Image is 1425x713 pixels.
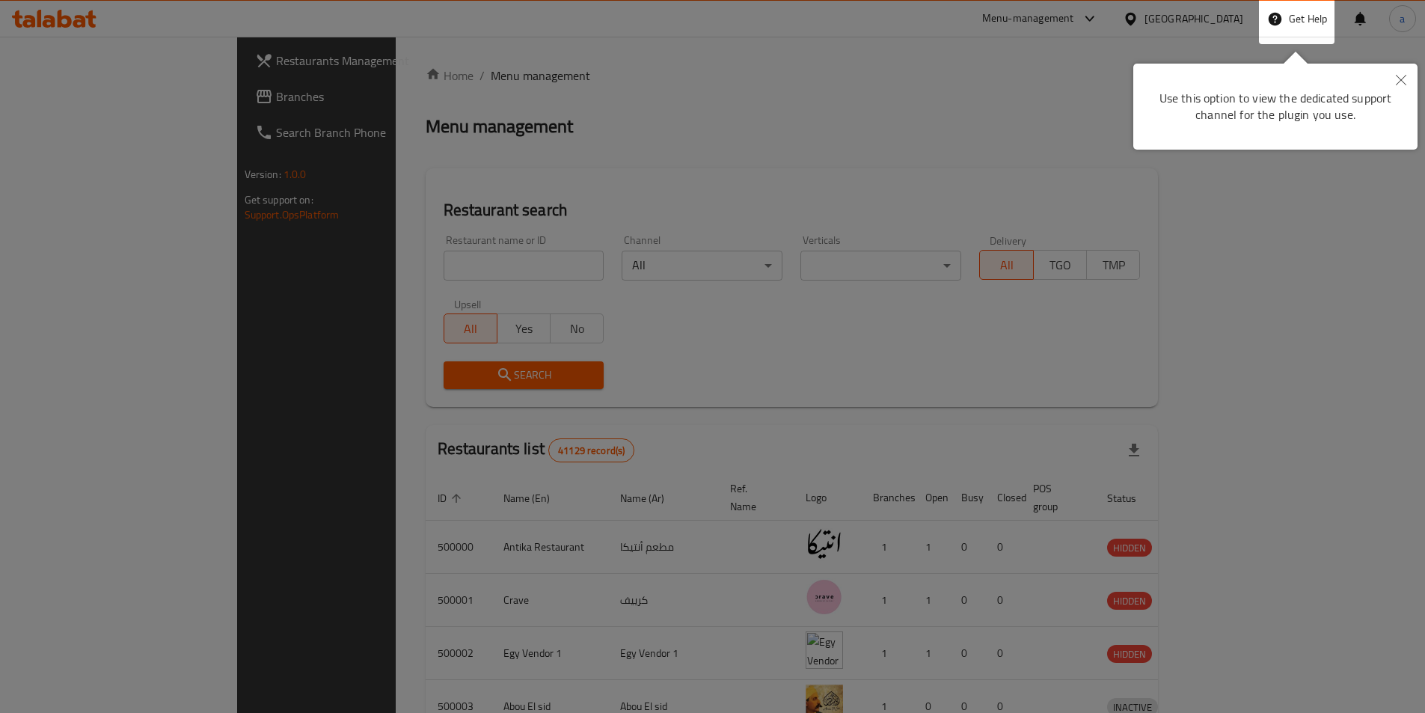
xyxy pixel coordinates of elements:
input: Search for restaurant name or ID.. [444,251,604,281]
button: All [979,250,1033,280]
label: Upsell [454,299,482,309]
a: Branches [243,79,475,114]
span: Restaurants Management [276,52,463,70]
span: HIDDEN [1107,593,1152,610]
td: 0 [949,521,985,574]
div: Use this option to view the dedicated support channel for the plugin you use. [1144,75,1406,138]
img: Egy Vendor 1 [806,631,843,669]
span: a [1400,10,1405,27]
div: All [622,251,782,281]
td: 1 [861,521,913,574]
button: Yes [497,313,551,343]
span: POS group [1033,480,1077,515]
button: Search [444,361,604,389]
td: 0 [949,574,985,627]
span: Branches [276,88,463,105]
span: 1.0.0 [284,165,307,184]
td: Antika Restaurant [491,521,608,574]
div: ​ [800,251,961,281]
td: 0 [985,521,1021,574]
td: Egy Vendor 1 [608,627,718,680]
a: Support.OpsPlatform [245,205,340,224]
td: 0 [949,627,985,680]
div: Menu-management [982,10,1074,28]
td: كرييف [608,574,718,627]
span: All [450,318,491,340]
button: TMP [1086,250,1140,280]
div: [GEOGRAPHIC_DATA] [1144,10,1243,27]
li: / [479,67,485,85]
td: 1 [913,574,949,627]
span: Ref. Name [730,480,776,515]
span: TGO [1040,254,1081,276]
span: No [557,318,598,340]
td: 0 [985,627,1021,680]
span: Name (En) [503,489,569,507]
td: Crave [491,574,608,627]
a: Search Branch Phone [243,114,475,150]
label: Delivery [990,235,1027,245]
span: Yes [503,318,545,340]
td: Egy Vendor 1 [491,627,608,680]
h2: Menu management [426,114,573,138]
span: Menu management [491,67,590,85]
span: Status [1107,489,1156,507]
span: Search [456,366,592,385]
span: Name (Ar) [620,489,684,507]
td: مطعم أنتيكا [608,521,718,574]
td: 1 [913,521,949,574]
button: TGO [1033,250,1087,280]
td: 1 [913,627,949,680]
th: Busy [949,475,985,521]
a: Restaurants Management [243,43,475,79]
nav: breadcrumb [426,67,1159,85]
th: Logo [794,475,861,521]
td: 1 [861,627,913,680]
span: Get support on: [245,190,313,209]
h2: Restaurant search [444,199,1141,221]
div: Export file [1116,432,1152,468]
span: HIDDEN [1107,539,1152,557]
td: 0 [985,574,1021,627]
button: No [550,313,604,343]
th: Branches [861,475,913,521]
img: Antika Restaurant [806,525,843,563]
span: ID [438,489,466,507]
span: All [986,254,1027,276]
img: Crave [806,578,843,616]
span: Search Branch Phone [276,123,463,141]
th: Open [913,475,949,521]
button: All [444,313,497,343]
h2: Restaurants list [438,438,635,462]
span: TMP [1093,254,1134,276]
td: 1 [861,574,913,627]
span: HIDDEN [1107,646,1152,663]
div: Total records count [548,438,634,462]
button: Close [1385,64,1418,98]
span: 41129 record(s) [549,444,634,458]
th: Closed [985,475,1021,521]
span: Version: [245,165,281,184]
